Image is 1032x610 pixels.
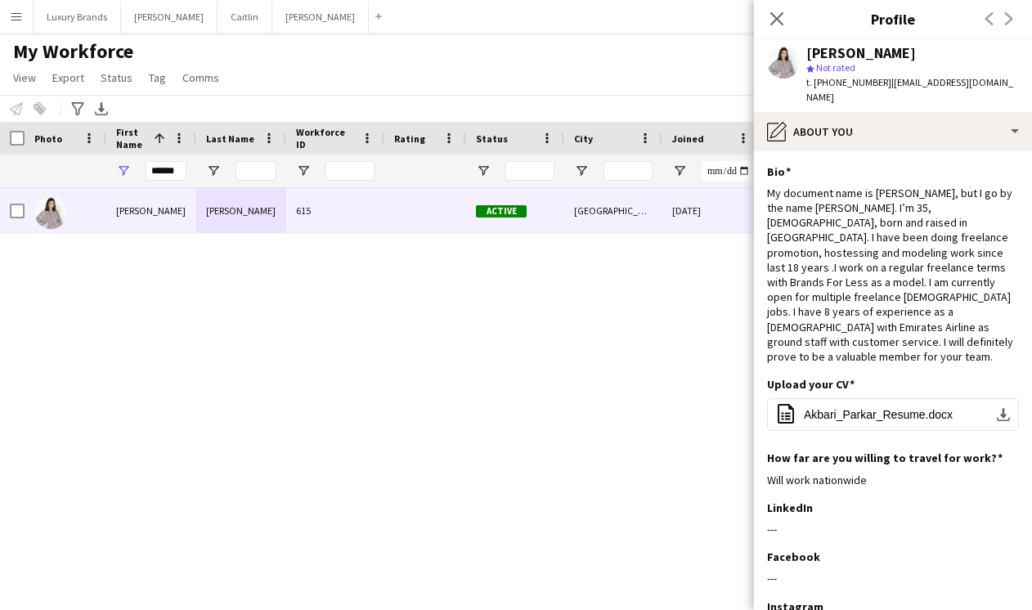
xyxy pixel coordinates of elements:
[116,126,147,150] span: First Name
[149,70,166,85] span: Tag
[394,132,425,145] span: Rating
[296,126,355,150] span: Workforce ID
[34,132,62,145] span: Photo
[182,70,219,85] span: Comms
[754,112,1032,151] div: About you
[564,188,662,233] div: [GEOGRAPHIC_DATA]
[46,67,91,88] a: Export
[767,522,1019,536] div: ---
[767,451,1003,465] h3: How far are you willing to travel for work?
[806,76,1013,103] span: | [EMAIL_ADDRESS][DOMAIN_NAME]
[767,377,855,392] h3: Upload your CV
[34,196,67,229] img: Akbari Parker
[603,161,653,181] input: City Filter Input
[218,1,272,33] button: Caitlin
[52,70,84,85] span: Export
[816,61,855,74] span: Not rated
[672,164,687,178] button: Open Filter Menu
[806,46,916,61] div: [PERSON_NAME]
[13,39,133,64] span: My Workforce
[13,70,36,85] span: View
[94,67,139,88] a: Status
[7,67,43,88] a: View
[476,205,527,218] span: Active
[116,164,131,178] button: Open Filter Menu
[196,188,286,233] div: [PERSON_NAME]
[68,99,87,119] app-action-btn: Advanced filters
[804,408,953,421] span: Akbari_Parkar_Resume.docx
[767,186,1019,364] div: My document name is [PERSON_NAME], but I go by the name [PERSON_NAME]. I’m 35, [DEMOGRAPHIC_DATA]...
[662,188,761,233] div: [DATE]
[767,549,820,564] h3: Facebook
[286,188,384,233] div: 615
[146,161,186,181] input: First Name Filter Input
[767,500,813,515] h3: LinkedIn
[767,398,1019,431] button: Akbari_Parkar_Resume.docx
[702,161,751,181] input: Joined Filter Input
[206,132,254,145] span: Last Name
[34,1,121,33] button: Luxury Brands
[574,164,589,178] button: Open Filter Menu
[806,76,891,88] span: t. [PHONE_NUMBER]
[296,164,311,178] button: Open Filter Menu
[101,70,132,85] span: Status
[325,161,375,181] input: Workforce ID Filter Input
[236,161,276,181] input: Last Name Filter Input
[767,571,1019,585] div: ---
[476,164,491,178] button: Open Filter Menu
[672,132,704,145] span: Joined
[106,188,196,233] div: [PERSON_NAME]
[767,473,1019,487] div: Will work nationwide
[206,164,221,178] button: Open Filter Menu
[574,132,593,145] span: City
[754,8,1032,29] h3: Profile
[476,132,508,145] span: Status
[767,164,791,179] h3: Bio
[142,67,173,88] a: Tag
[272,1,369,33] button: [PERSON_NAME]
[176,67,226,88] a: Comms
[505,161,554,181] input: Status Filter Input
[92,99,111,119] app-action-btn: Export XLSX
[121,1,218,33] button: [PERSON_NAME]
